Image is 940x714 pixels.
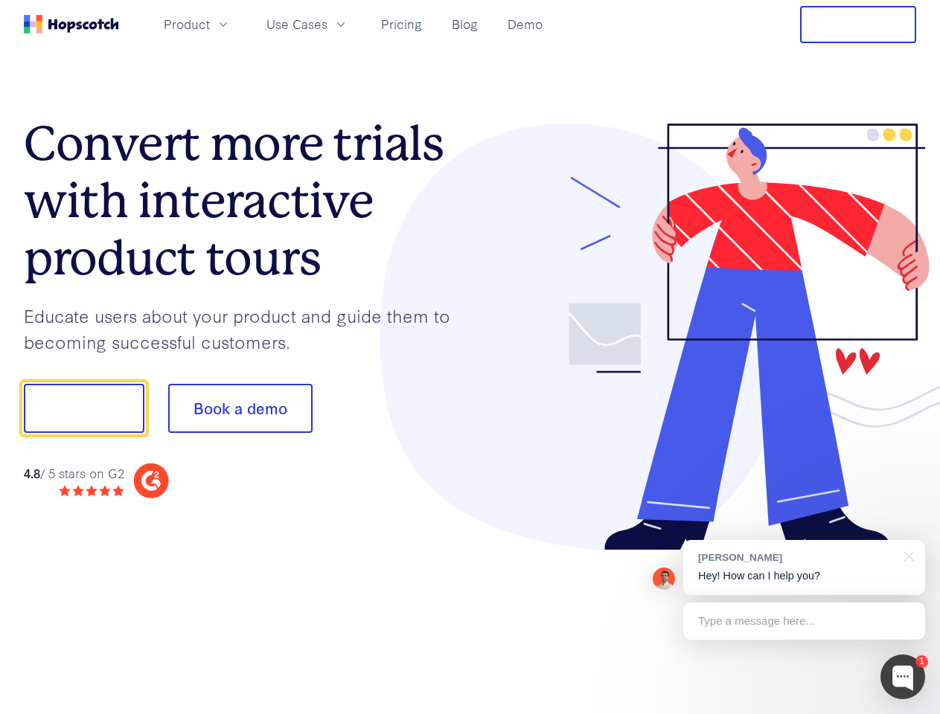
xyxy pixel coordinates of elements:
span: Use Cases [266,15,327,33]
p: Educate users about your product and guide them to becoming successful customers. [24,303,470,354]
h1: Convert more trials with interactive product tours [24,115,470,286]
strong: 4.8 [24,464,40,481]
a: Home [24,15,119,33]
div: / 5 stars on G2 [24,464,124,483]
div: [PERSON_NAME] [698,550,895,565]
img: Mark Spera [653,567,675,590]
button: Use Cases [258,12,357,36]
a: Blog [446,12,484,36]
div: Type a message here... [683,602,925,640]
a: Demo [502,12,549,36]
button: Free Trial [800,6,916,43]
button: Show me! [24,384,144,433]
div: 1 [915,655,928,668]
a: Pricing [375,12,428,36]
span: Product [164,15,210,33]
p: Hey! How can I help you? [698,568,910,584]
button: Product [155,12,240,36]
button: Book a demo [168,384,313,433]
